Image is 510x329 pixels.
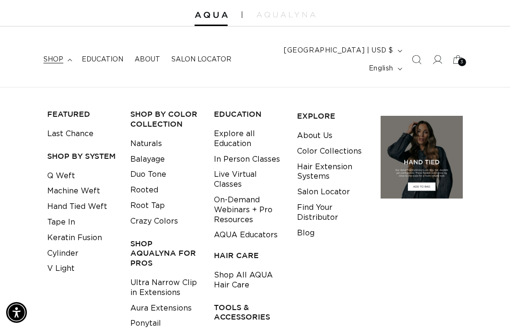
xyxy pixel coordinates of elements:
h3: Shop AquaLyna for Pros [130,239,199,268]
a: Q Weft [47,168,75,184]
div: Accessibility Menu [6,302,27,323]
a: Keratin Fusion [47,230,102,246]
a: Cylinder [47,246,78,261]
a: Hand Tied Weft [47,199,107,215]
a: On-Demand Webinars + Pro Resources [214,192,282,227]
a: Tape In [47,215,75,230]
a: Find Your Distributor [297,200,365,225]
a: Naturals [130,136,162,152]
a: Rooted [130,182,158,198]
h3: HAIR CARE [214,251,282,260]
a: In Person Classes [214,152,280,167]
a: V Light [47,261,75,277]
h3: FEATURED [47,109,116,119]
a: Color Collections [297,144,362,159]
a: Machine Weft [47,183,100,199]
a: AQUA Educators [214,227,278,243]
a: About [129,50,166,69]
img: aqualyna.com [256,12,315,17]
a: About Us [297,128,332,144]
a: Education [76,50,129,69]
h3: Shop by Color Collection [130,109,199,129]
a: Duo Tone [130,167,166,182]
summary: shop [38,50,76,69]
span: [GEOGRAPHIC_DATA] | USD $ [284,46,393,56]
a: Live Virtual Classes [214,167,282,192]
button: English [363,60,406,78]
a: Shop All AQUA Hair Care [214,268,282,293]
a: Blog [297,225,314,241]
iframe: Chat Widget [463,284,510,329]
img: Aqua Hair Extensions [195,12,228,18]
a: Root Tap [130,198,165,214]
a: Ultra Narrow Clip in Extensions [130,275,199,301]
a: Explore all Education [214,126,282,152]
h3: EDUCATION [214,109,282,119]
span: shop [43,55,63,64]
span: 3 [460,58,464,66]
button: [GEOGRAPHIC_DATA] | USD $ [278,42,406,60]
a: Hair Extension Systems [297,159,365,185]
a: Last Chance [47,126,93,142]
a: Aura Extensions [130,301,192,316]
h3: SHOP BY SYSTEM [47,151,116,161]
a: Crazy Colors [130,214,178,229]
span: English [369,64,393,74]
summary: Search [406,49,427,70]
h3: TOOLS & ACCESSORIES [214,303,282,322]
span: Education [82,55,123,64]
a: Balayage [130,152,165,167]
span: Salon Locator [171,55,231,64]
h3: EXPLORE [297,111,365,121]
span: About [135,55,160,64]
a: Salon Locator [297,184,350,200]
a: Salon Locator [166,50,237,69]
